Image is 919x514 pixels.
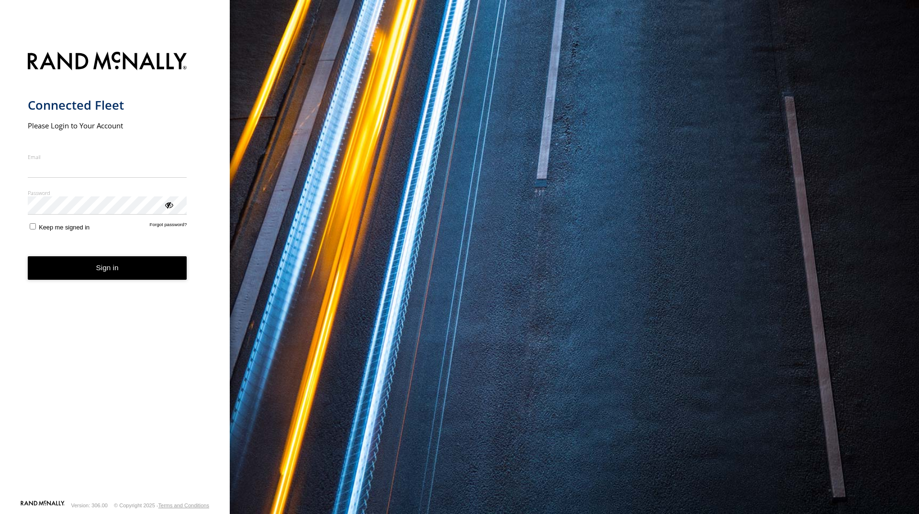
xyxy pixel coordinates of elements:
[28,153,187,160] label: Email
[21,501,65,510] a: Visit our Website
[164,200,173,209] div: ViewPassword
[28,50,187,74] img: Rand McNally
[28,256,187,280] button: Sign in
[28,189,187,196] label: Password
[39,224,90,231] span: Keep me signed in
[114,503,209,508] div: © Copyright 2025 -
[30,223,36,229] input: Keep me signed in
[158,503,209,508] a: Terms and Conditions
[28,97,187,113] h1: Connected Fleet
[150,222,187,231] a: Forgot password?
[71,503,108,508] div: Version: 306.00
[28,121,187,130] h2: Please Login to Your Account
[28,46,202,500] form: main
